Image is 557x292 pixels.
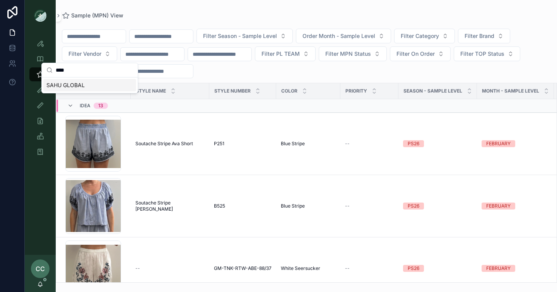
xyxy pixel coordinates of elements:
[465,32,494,40] span: Filter Brand
[396,50,435,58] span: Filter On Order
[345,203,350,209] span: --
[281,203,305,209] span: Blue Stripe
[345,88,367,94] span: PRIORITY
[214,265,272,271] a: GM-TNK-RTW-ABE-88/37
[482,88,539,94] span: MONTH - SAMPLE LEVEL
[394,29,455,43] button: Select Button
[281,141,305,147] span: Blue Stripe
[482,140,549,147] a: FEBRUARY
[136,88,166,94] span: Style Name
[62,46,117,61] button: Select Button
[196,29,293,43] button: Select Button
[62,12,123,19] a: Sample (MPN) View
[345,141,394,147] a: --
[255,46,316,61] button: Select Button
[135,141,193,147] span: Soutache Stripe Ava Short
[408,140,419,147] div: PS26
[458,29,510,43] button: Select Button
[460,50,504,58] span: Filter TOP Status
[135,200,205,212] a: Soutache Stripe [PERSON_NAME]
[408,265,419,272] div: PS26
[214,203,225,209] span: B525
[486,140,511,147] div: FEBRUARY
[281,203,336,209] a: Blue Stripe
[135,265,205,271] a: --
[281,265,320,271] span: White Seersucker
[281,265,336,271] a: White Seersucker
[25,31,56,169] div: scrollable content
[345,203,394,209] a: --
[486,265,511,272] div: FEBRUARY
[80,103,91,109] span: Idea
[135,141,205,147] a: Soutache Stripe Ava Short
[345,265,394,271] a: --
[401,32,439,40] span: Filter Category
[403,140,472,147] a: PS26
[203,32,277,40] span: Filter Season - Sample Level
[302,32,375,40] span: Order Month - Sample Level
[403,203,472,210] a: PS26
[281,88,297,94] span: Color
[71,12,123,19] span: Sample (MPN) View
[482,265,549,272] a: FEBRUARY
[403,88,462,94] span: Season - Sample Level
[36,264,45,273] span: CC
[281,141,336,147] a: Blue Stripe
[261,50,300,58] span: Filter PL TEAM
[345,141,350,147] span: --
[98,103,103,109] div: 13
[135,265,140,271] span: --
[454,46,520,61] button: Select Button
[214,141,272,147] a: P251
[482,203,549,210] a: FEBRUARY
[46,81,85,89] span: SAHU GLOBAL
[390,46,451,61] button: Select Button
[408,203,419,210] div: PS26
[486,203,511,210] div: FEBRUARY
[345,265,350,271] span: --
[319,46,387,61] button: Select Button
[214,141,224,147] span: P251
[34,9,46,22] img: App logo
[68,50,101,58] span: Filter Vendor
[214,88,251,94] span: Style Number
[296,29,391,43] button: Select Button
[325,50,371,58] span: Filter MPN Status
[42,77,138,93] div: Suggestions
[214,203,272,209] a: B525
[403,265,472,272] a: PS26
